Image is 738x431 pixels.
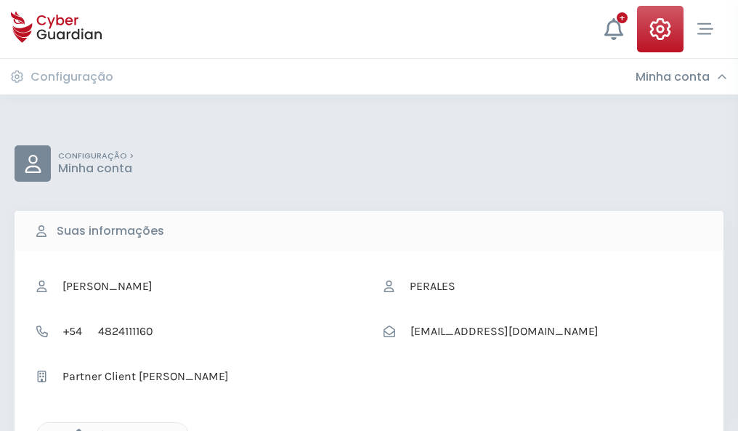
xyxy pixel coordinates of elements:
h3: Configuração [31,70,113,84]
span: +54 [55,318,90,345]
b: Suas informações [57,222,164,240]
h3: Minha conta [636,70,710,84]
p: CONFIGURAÇÃO > [58,151,134,161]
p: Minha conta [58,161,134,176]
div: Minha conta [636,70,727,84]
input: Telefone [90,318,354,345]
div: + [617,12,628,23]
